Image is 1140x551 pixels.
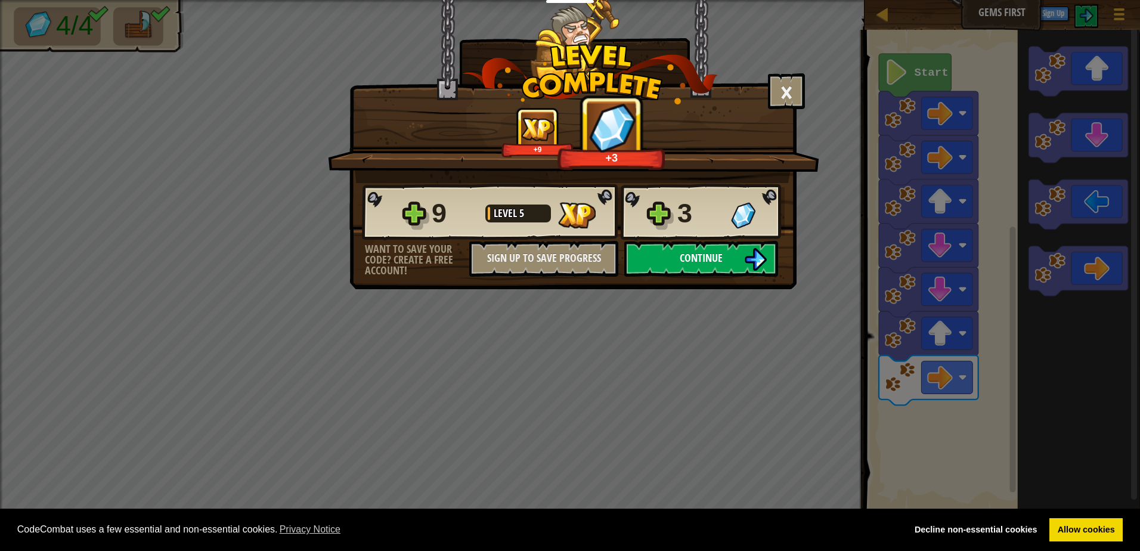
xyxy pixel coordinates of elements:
div: 3 [677,194,724,233]
img: XP Gained [558,202,596,228]
img: Gems Gained [731,202,755,228]
span: 5 [519,206,524,221]
div: Want to save your code? Create a free account! [365,244,469,276]
img: Gems Gained [589,103,635,152]
img: Continue [744,248,767,271]
span: CodeCombat uses a few essential and non-essential cookies. [17,521,897,538]
a: deny cookies [906,518,1045,542]
div: +9 [504,145,571,154]
span: Continue [680,250,723,265]
img: level_complete.png [462,44,718,104]
button: Sign Up to Save Progress [469,241,618,277]
div: 9 [432,194,478,233]
span: Level [494,206,519,221]
button: × [768,73,805,109]
a: allow cookies [1049,518,1123,542]
button: Continue [624,241,778,277]
img: XP Gained [521,117,554,141]
div: +3 [561,151,662,165]
a: learn more about cookies [278,521,343,538]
